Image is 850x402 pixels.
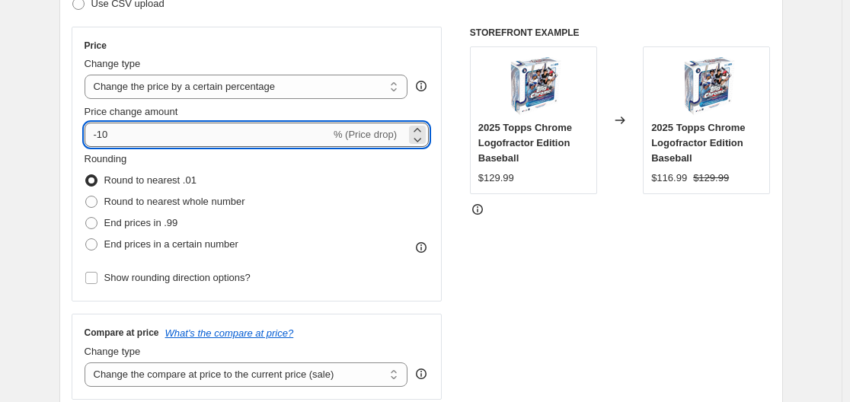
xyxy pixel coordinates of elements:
[85,40,107,52] h3: Price
[85,58,141,69] span: Change type
[104,238,238,250] span: End prices in a certain number
[85,153,127,164] span: Rounding
[693,171,729,186] strike: $129.99
[414,366,429,381] div: help
[85,346,141,357] span: Change type
[85,327,159,339] h3: Compare at price
[104,272,251,283] span: Show rounding direction options?
[503,55,564,116] img: 9399188e64fb4cda43be6d00e438b81b0fd1715e_25TCBB_FGC6253_LOGOFRACTOR__1_80x.webp
[104,174,197,186] span: Round to nearest .01
[104,196,245,207] span: Round to nearest whole number
[85,106,178,117] span: Price change amount
[414,78,429,94] div: help
[651,171,687,186] div: $116.99
[165,327,294,339] button: What's the compare at price?
[470,27,771,39] h6: STOREFRONT EXAMPLE
[478,171,514,186] div: $129.99
[676,55,737,116] img: 9399188e64fb4cda43be6d00e438b81b0fd1715e_25TCBB_FGC6253_LOGOFRACTOR__1_80x.webp
[85,123,331,147] input: -15
[651,122,745,164] span: 2025 Topps Chrome Logofractor Edition Baseball
[478,122,572,164] span: 2025 Topps Chrome Logofractor Edition Baseball
[334,129,397,140] span: % (Price drop)
[104,217,178,228] span: End prices in .99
